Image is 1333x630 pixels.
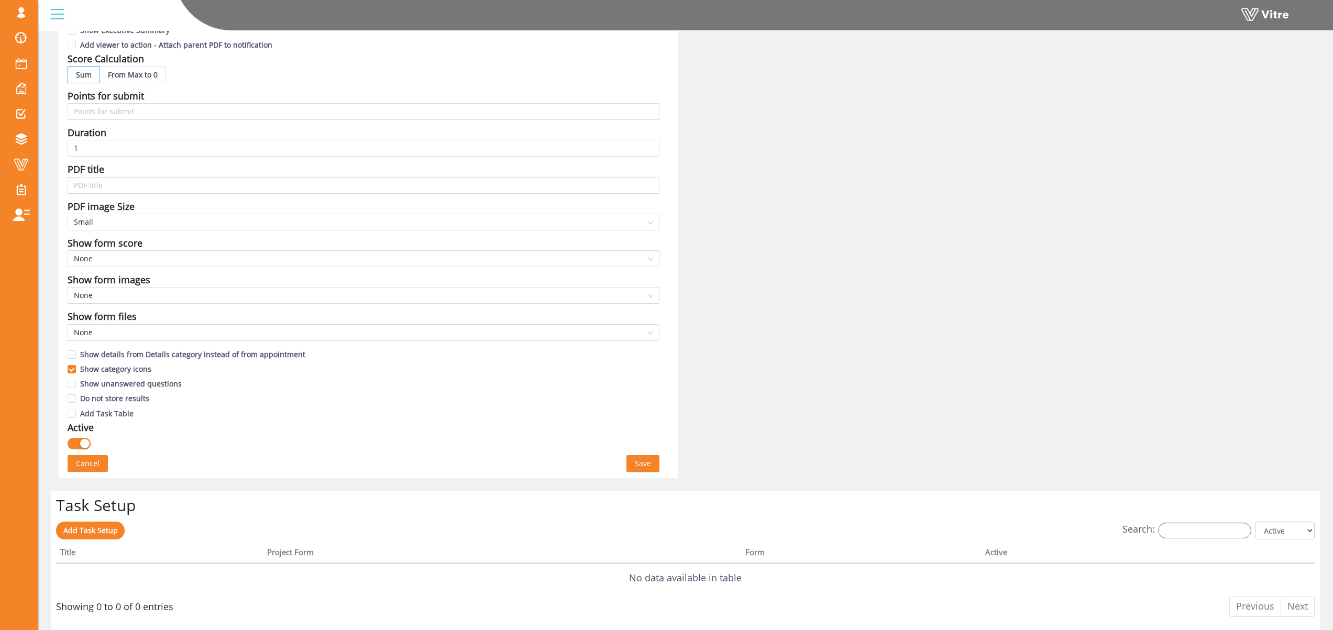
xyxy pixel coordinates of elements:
[76,25,174,35] span: Show Executive Summary
[76,408,138,418] span: Add Task Table
[68,199,135,214] div: PDF image Size
[68,140,659,157] input: Duration
[68,177,659,194] input: PDF title
[1158,523,1251,538] input: Search:
[981,544,1242,564] th: Active
[56,544,263,564] th: Title
[68,309,137,324] div: Show form files
[68,455,108,472] button: Cancel
[635,458,651,469] span: Save
[76,393,153,403] span: Do not store results
[108,70,158,80] span: From Max to 0
[68,420,94,435] div: Active
[626,455,659,472] button: Save
[56,563,1315,592] td: No data available in table
[263,544,741,564] th: Project Form
[74,214,653,230] span: Small
[741,544,981,564] th: Form
[56,496,1315,514] h2: Task Setup
[68,103,659,120] input: Points for submit
[1122,522,1251,538] label: Search:
[68,125,106,140] div: Duration
[76,70,92,80] span: Sum
[68,236,142,250] div: Show form score
[76,40,277,50] span: Add viewer to action - Attach parent PDF to notification
[74,251,653,267] span: None
[68,272,150,287] div: Show form images
[63,525,118,535] span: Add Task Setup
[76,458,100,469] span: Cancel
[76,349,310,359] span: Show details from Details category instead of from appointment
[68,51,144,66] div: Score Calculation
[68,162,104,176] div: PDF title
[56,595,173,614] div: Showing 0 to 0 of 0 entries
[68,89,144,103] div: Points for submit
[76,364,156,374] span: Show category icons
[74,325,653,340] span: None
[76,379,186,389] span: Show unanswered questions
[56,522,125,539] a: Add Task Setup
[74,288,653,303] span: None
